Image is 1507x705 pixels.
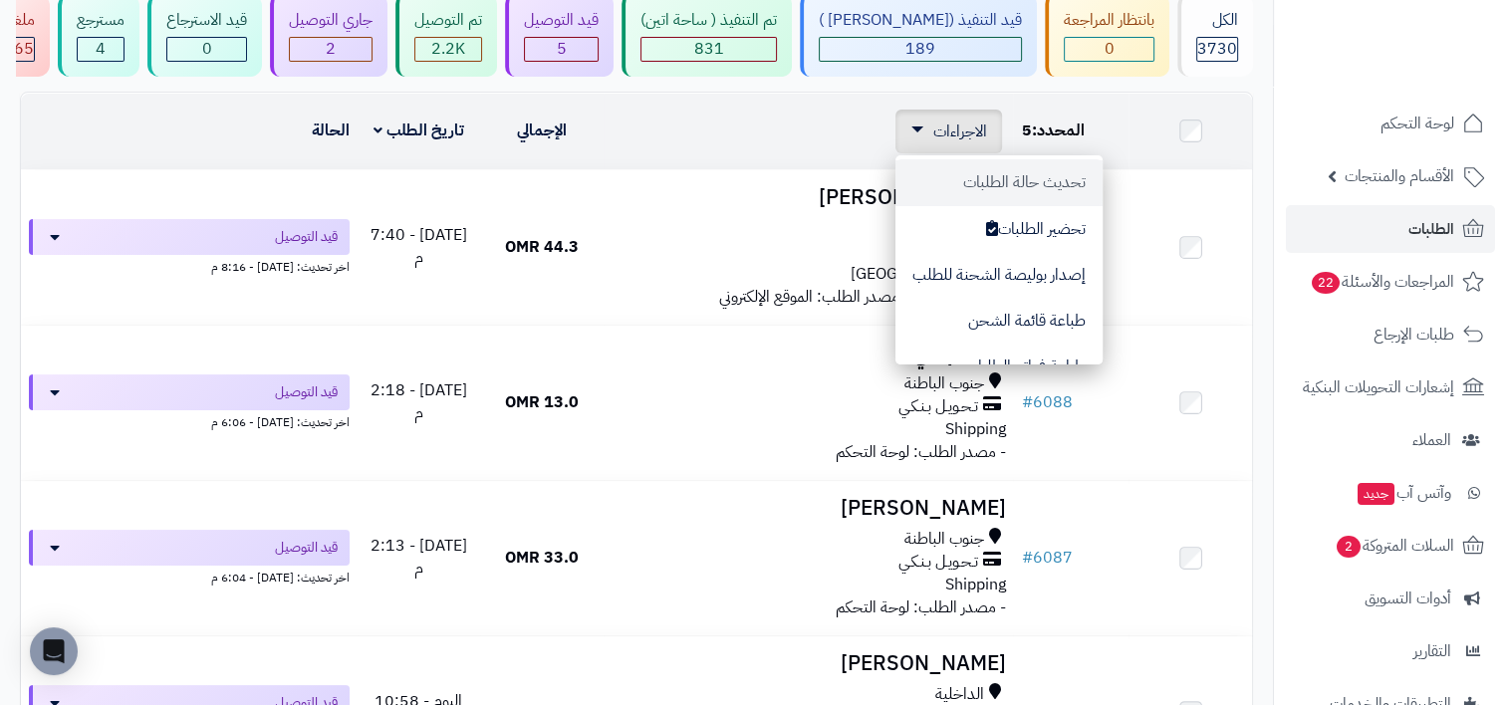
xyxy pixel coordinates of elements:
span: جنوب الباطنة [903,528,983,551]
span: لوحة التحكم [1381,110,1454,137]
span: 0 [202,37,212,61]
button: تحديث حالة الطلبات [895,159,1103,205]
span: # [1021,390,1032,414]
a: طلبات الإرجاع [1286,311,1495,358]
span: التقارير [1413,637,1451,665]
span: [DATE] - 2:13 م [371,534,467,581]
a: التقارير [1286,627,1495,675]
a: تاريخ الطلب [374,118,464,142]
div: 2 [290,38,372,61]
a: #6087 [1021,546,1072,570]
span: 5 [557,37,567,61]
div: جاري التوصيل [289,9,373,32]
a: إشعارات التحويلات البنكية [1286,363,1495,411]
span: العملاء [1412,426,1451,454]
span: إشعارات التحويلات البنكية [1303,373,1454,401]
span: قيد التوصيل [275,227,338,247]
span: 5 [1021,118,1031,142]
span: وآتس آب [1356,479,1451,507]
span: 0 [1105,37,1115,61]
span: المراجعات والأسئلة [1310,268,1454,296]
a: الإجمالي [517,118,567,142]
span: # [1021,546,1032,570]
span: 33.0 OMR [505,546,579,570]
span: [DATE] - 7:40 م [371,223,467,270]
a: لوحة التحكم [1286,100,1495,147]
span: 44.3 OMR [505,235,579,259]
div: تم التنفيذ ( ساحة اتين) [640,9,777,32]
button: طباعة فواتير الطلبات [895,344,1103,389]
span: تـحـويـل بـنـكـي [897,395,977,418]
span: 4 [96,37,106,61]
div: ملغي [3,9,35,32]
h3: [PERSON_NAME] [612,652,1006,675]
a: السلات المتروكة2 [1286,522,1495,570]
span: 22 [1312,272,1340,294]
div: 831 [641,38,776,61]
span: 2 [326,37,336,61]
div: 465 [4,38,34,61]
span: تـحـويـل بـنـكـي [897,551,977,574]
span: Shipping [944,573,1005,596]
span: الأقسام والمنتجات [1345,162,1454,190]
a: الطلبات [1286,205,1495,253]
span: 189 [905,37,935,61]
span: طلبات الإرجاع [1374,321,1454,349]
div: المحدد: [1021,119,1121,142]
span: 831 [694,37,724,61]
td: - مصدر الطلب: لوحة التحكم [604,481,1014,635]
a: المراجعات والأسئلة22 [1286,258,1495,306]
a: أدوات التسويق [1286,575,1495,622]
span: 13.0 OMR [505,390,579,414]
span: زيارة مباشرة - مصدر الطلب: الموقع الإلكتروني [718,285,979,309]
div: قيد التوصيل [524,9,599,32]
span: جنوب الباطنة [903,372,983,395]
div: اخر تحديث: [DATE] - 6:06 م [29,410,350,431]
span: قيد التوصيل [275,538,338,558]
div: بانتظار المراجعة [1064,9,1154,32]
div: تم التوصيل [414,9,482,32]
span: السلات المتروكة [1335,532,1454,560]
div: 5 [525,38,598,61]
h3: [PERSON_NAME] [612,497,1006,520]
button: تحضير الطلبات [895,206,1103,252]
span: 465 [4,37,34,61]
span: [GEOGRAPHIC_DATA] [850,262,1005,286]
span: Shipping [944,417,1005,441]
h3: ام [PERSON_NAME] [612,186,1006,209]
a: الاجراءات [911,119,986,143]
div: 0 [167,38,246,61]
div: 2234 [415,38,481,61]
span: [DATE] - 2:18 م [371,378,467,425]
span: قيد التوصيل [275,382,338,402]
h3: غنيه الهادي [612,342,1006,364]
button: إصدار بوليصة الشحنة للطلب [895,252,1103,298]
span: أدوات التسويق [1365,585,1451,612]
div: مسترجع [77,9,125,32]
div: 0 [1065,38,1153,61]
div: قيد الاسترجاع [166,9,247,32]
a: الحالة [312,118,350,142]
span: 3730 [1197,37,1237,61]
div: قيد التنفيذ ([PERSON_NAME] ) [819,9,1022,32]
div: 189 [820,38,1021,61]
button: طباعة قائمة الشحن [895,298,1103,344]
a: #6088 [1021,390,1072,414]
span: الطلبات [1408,215,1454,243]
div: 4 [78,38,124,61]
div: اخر تحديث: [DATE] - 8:16 م [29,255,350,276]
a: العملاء [1286,416,1495,464]
span: جديد [1358,483,1394,505]
div: Open Intercom Messenger [30,627,78,675]
div: الكل [1196,9,1238,32]
a: وآتس آبجديد [1286,469,1495,517]
div: اخر تحديث: [DATE] - 6:04 م [29,566,350,587]
td: - مصدر الطلب: لوحة التحكم [604,326,1014,480]
span: الاجراءات [932,119,986,143]
img: logo-2.png [1372,50,1488,92]
span: 2.2K [431,37,465,61]
span: 2 [1337,536,1361,558]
